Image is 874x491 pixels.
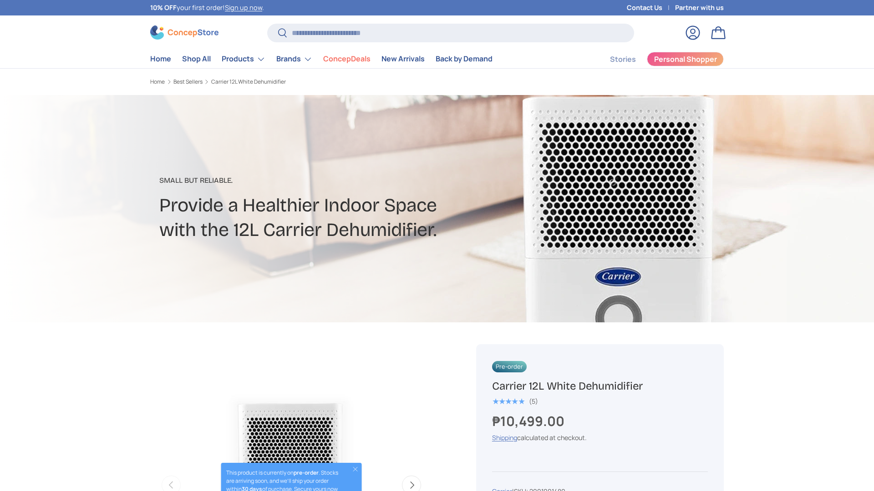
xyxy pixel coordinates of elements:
a: Personal Shopper [647,52,724,66]
strong: pre-order [294,469,319,476]
a: Partner with us [675,3,724,13]
span: Pre-order [492,361,527,372]
img: ConcepStore [150,25,218,40]
a: Products [222,50,265,68]
span: ★★★★★ [492,397,524,406]
div: calculated at checkout. [492,433,708,442]
p: your first order! . [150,3,264,13]
span: Personal Shopper [654,55,717,63]
a: Best Sellers [173,79,203,85]
summary: Brands [271,50,318,68]
a: 5.0 out of 5.0 stars (5) [492,396,538,406]
div: 5.0 out of 5.0 stars [492,397,524,406]
nav: Secondary [588,50,724,68]
strong: ₱10,499.00 [492,412,567,430]
a: Carrier 12L White Dehumidifier [211,79,286,85]
strong: 10% OFF [150,3,177,12]
p: Small But Reliable. [159,175,509,186]
a: Home [150,50,171,68]
nav: Breadcrumbs [150,78,454,86]
a: ConcepDeals [323,50,371,68]
a: Shop All [182,50,211,68]
a: Shipping [492,433,517,442]
h1: Carrier 12L White Dehumidifier [492,379,708,393]
nav: Primary [150,50,493,68]
a: Back by Demand [436,50,493,68]
a: New Arrivals [381,50,425,68]
h2: Provide a Healthier Indoor Space with the 12L Carrier Dehumidifier. [159,193,509,242]
summary: Products [216,50,271,68]
a: Stories [610,50,636,68]
div: (5) [529,398,538,405]
a: Home [150,79,165,85]
a: Brands [276,50,312,68]
a: Sign up now [225,3,262,12]
a: Contact Us [627,3,675,13]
